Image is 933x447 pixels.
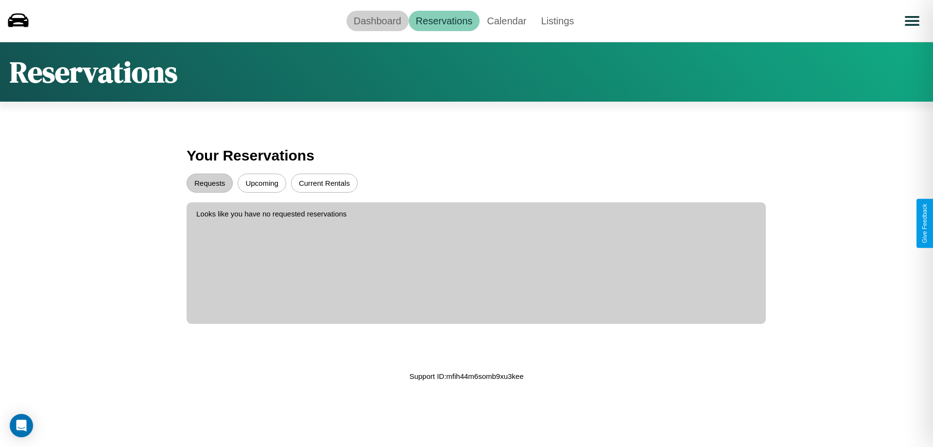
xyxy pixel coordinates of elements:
[10,52,177,92] h1: Reservations
[409,370,523,383] p: Support ID: mfih44m6somb9xu3kee
[921,204,928,243] div: Give Feedback
[187,174,233,193] button: Requests
[534,11,581,31] a: Listings
[187,143,746,169] h3: Your Reservations
[480,11,534,31] a: Calendar
[346,11,409,31] a: Dashboard
[196,207,756,220] p: Looks like you have no requested reservations
[409,11,480,31] a: Reservations
[291,174,358,193] button: Current Rentals
[10,414,33,437] div: Open Intercom Messenger
[238,174,286,193] button: Upcoming
[898,7,926,35] button: Open menu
